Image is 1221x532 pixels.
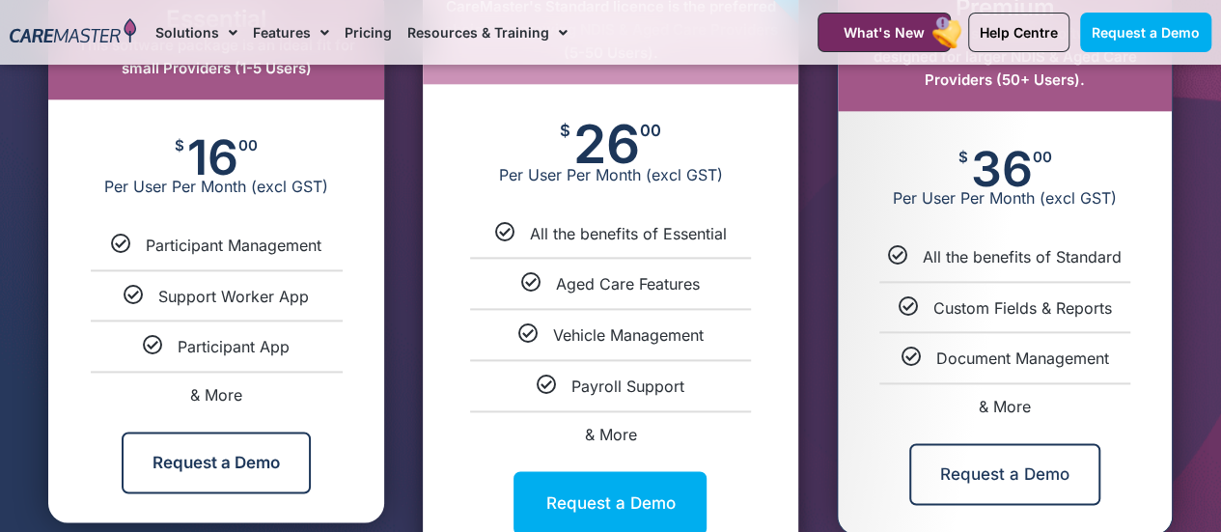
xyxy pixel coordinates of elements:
[844,24,925,41] span: What's New
[932,298,1111,318] span: Custom Fields & Reports
[1092,24,1200,41] span: Request a Demo
[935,349,1108,368] span: Document Management
[573,123,640,165] span: 26
[146,236,321,255] span: Participant Management
[571,377,684,396] span: Payroll Support
[873,24,1136,89] span: CareMaster's Premium software is designed for larger NDIS & Aged Care Providers (50+ Users).
[238,138,258,153] span: 00
[178,337,290,356] span: Participant App
[48,177,384,196] span: Per User Per Month (excl GST)
[187,138,238,177] span: 16
[10,18,136,46] img: CareMaster Logo
[1080,13,1211,52] a: Request a Demo
[584,425,636,444] span: & More
[423,165,797,184] span: Per User Per Month (excl GST)
[818,13,951,52] a: What's New
[122,432,311,493] a: Request a Demo
[175,138,184,153] span: $
[980,24,1058,41] span: Help Centre
[838,188,1172,208] span: Per User Per Month (excl GST)
[560,123,570,139] span: $
[909,443,1100,505] a: Request a Demo
[979,397,1031,416] span: & More
[78,36,355,77] span: This software package is an ideal fit for small Providers (1-5 Users)
[552,325,703,345] span: Vehicle Management
[1032,150,1051,164] span: 00
[957,150,967,164] span: $
[556,274,700,294] span: Aged Care Features
[158,287,309,306] span: Support Worker App
[923,247,1122,266] span: All the benefits of Standard
[190,385,242,405] span: & More
[968,13,1069,52] a: Help Centre
[970,150,1032,188] span: 36
[640,123,661,139] span: 00
[529,224,726,243] span: All the benefits of Essential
